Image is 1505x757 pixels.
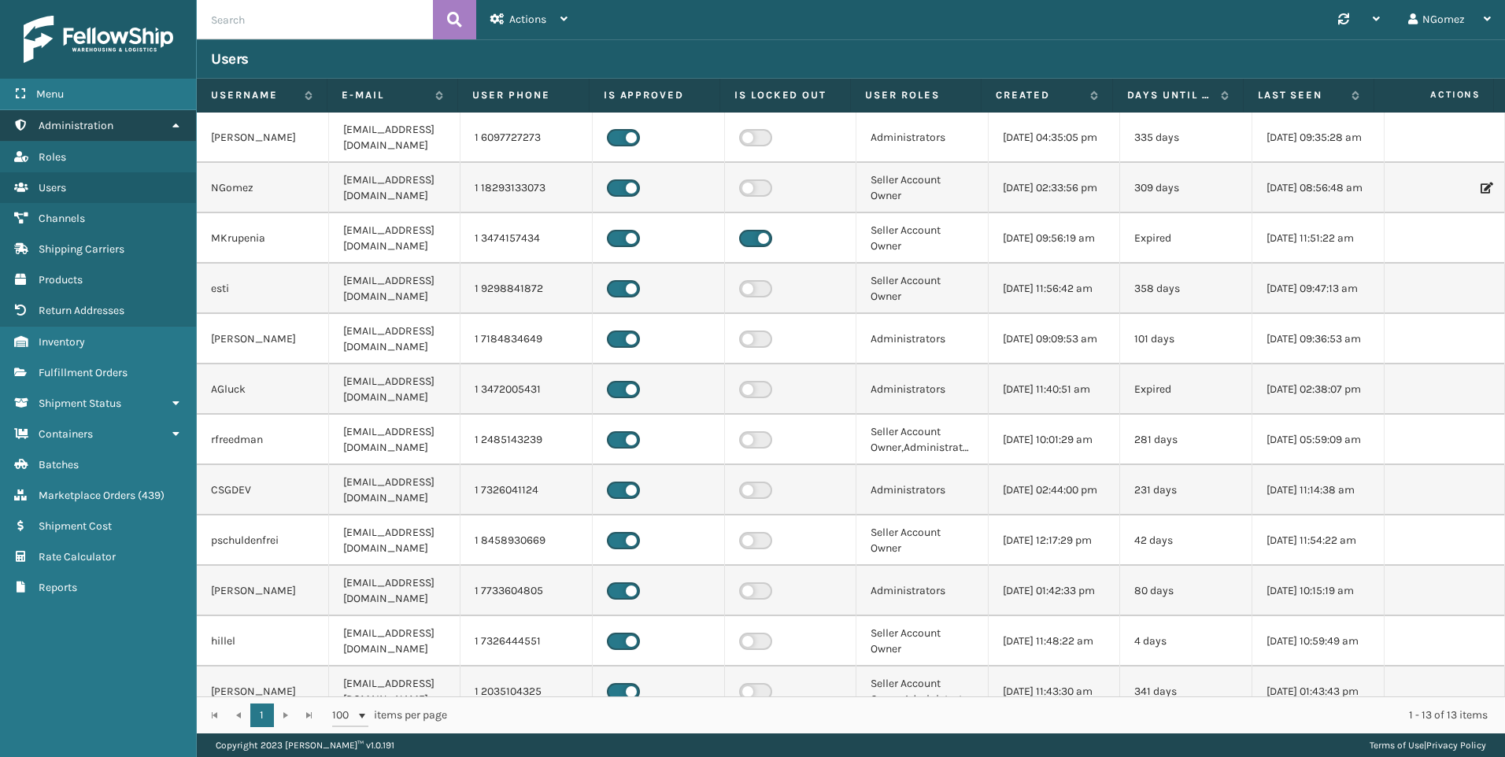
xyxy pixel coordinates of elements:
label: Username [211,88,297,102]
td: [DATE] 09:56:19 am [989,213,1121,264]
span: Marketplace Orders [39,489,135,502]
span: Users [39,181,66,194]
label: Created [996,88,1082,102]
td: [DATE] 11:51:22 am [1252,213,1385,264]
span: Shipping Carriers [39,242,124,256]
td: [DATE] 09:09:53 am [989,314,1121,364]
span: Products [39,273,83,286]
td: Seller Account Owner [856,163,989,213]
td: [DATE] 02:44:00 pm [989,465,1121,515]
span: Actions [1379,82,1490,108]
span: Shipment Status [39,397,121,410]
label: Is Approved [604,88,705,102]
td: Seller Account Owner [856,264,989,314]
td: [EMAIL_ADDRESS][DOMAIN_NAME] [329,163,461,213]
td: [DATE] 09:36:53 am [1252,314,1385,364]
span: Channels [39,212,85,225]
td: [DATE] 11:14:38 am [1252,465,1385,515]
td: 1 2035104325 [460,667,593,717]
td: rfreedman [197,415,329,465]
td: [DATE] 02:38:07 pm [1252,364,1385,415]
td: esti [197,264,329,314]
span: 100 [332,707,356,723]
i: Edit [1481,183,1490,194]
img: logo [24,16,173,63]
td: [PERSON_NAME] [197,314,329,364]
td: [DATE] 10:15:19 am [1252,566,1385,616]
td: MKrupenia [197,213,329,264]
label: Is Locked Out [734,88,836,102]
td: 281 days [1120,415,1252,465]
td: Administrators [856,364,989,415]
td: 1 7326041124 [460,465,593,515]
span: Shipment Cost [39,519,112,533]
td: [PERSON_NAME] [197,566,329,616]
td: 4 days [1120,616,1252,667]
td: Administrators [856,113,989,163]
td: [EMAIL_ADDRESS][DOMAIN_NAME] [329,515,461,566]
td: [DATE] 01:42:33 pm [989,566,1121,616]
span: ( 439 ) [138,489,165,502]
td: Administrators [856,314,989,364]
td: 341 days [1120,667,1252,717]
td: CSGDEV [197,465,329,515]
td: [EMAIL_ADDRESS][DOMAIN_NAME] [329,314,461,364]
span: Containers [39,427,93,441]
div: 1 - 13 of 13 items [469,707,1488,723]
label: User Roles [865,88,967,102]
td: 1 6097727273 [460,113,593,163]
td: [DATE] 09:47:13 am [1252,264,1385,314]
span: Menu [36,87,64,101]
td: AGluck [197,364,329,415]
td: 101 days [1120,314,1252,364]
td: Seller Account Owner,Administrators [856,415,989,465]
label: Last Seen [1258,88,1344,102]
td: [EMAIL_ADDRESS][DOMAIN_NAME] [329,616,461,667]
td: Administrators [856,465,989,515]
td: 1 2485143239 [460,415,593,465]
td: [EMAIL_ADDRESS][DOMAIN_NAME] [329,667,461,717]
td: [DATE] 02:33:56 pm [989,163,1121,213]
span: Rate Calculator [39,550,116,563]
td: Administrators [856,566,989,616]
label: User phone [472,88,574,102]
td: 231 days [1120,465,1252,515]
td: hillel [197,616,329,667]
td: [DATE] 01:43:43 pm [1252,667,1385,717]
span: Fulfillment Orders [39,366,128,379]
td: [EMAIL_ADDRESS][DOMAIN_NAME] [329,465,461,515]
td: 309 days [1120,163,1252,213]
td: [EMAIL_ADDRESS][DOMAIN_NAME] [329,213,461,264]
td: [PERSON_NAME] [197,667,329,717]
td: 1 7326444551 [460,616,593,667]
td: [PERSON_NAME] [197,113,329,163]
label: Days until password expires [1127,88,1213,102]
span: Reports [39,581,77,594]
td: [DATE] 08:56:48 am [1252,163,1385,213]
td: [DATE] 05:59:09 am [1252,415,1385,465]
td: [DATE] 11:43:30 am [989,667,1121,717]
td: 1 8458930669 [460,515,593,566]
td: 1 18293133073 [460,163,593,213]
td: 1 3472005431 [460,364,593,415]
td: [DATE] 11:48:22 am [989,616,1121,667]
td: [EMAIL_ADDRESS][DOMAIN_NAME] [329,264,461,314]
td: 335 days [1120,113,1252,163]
td: Seller Account Owner,Administrators [856,667,989,717]
label: E-mail [342,88,427,102]
span: Roles [39,150,66,164]
span: Return Addresses [39,304,124,317]
span: items per page [332,703,447,727]
span: Batches [39,458,79,471]
a: Privacy Policy [1426,740,1486,751]
td: [EMAIL_ADDRESS][DOMAIN_NAME] [329,364,461,415]
td: [DATE] 11:56:42 am [989,264,1121,314]
td: [DATE] 11:40:51 am [989,364,1121,415]
td: [DATE] 10:59:49 am [1252,616,1385,667]
td: 42 days [1120,515,1252,566]
td: Seller Account Owner [856,616,989,667]
td: [DATE] 10:01:29 am [989,415,1121,465]
td: Seller Account Owner [856,515,989,566]
td: 358 days [1120,264,1252,314]
td: NGomez [197,163,329,213]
